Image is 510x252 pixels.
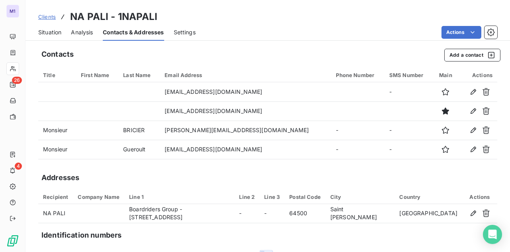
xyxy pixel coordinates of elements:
[394,204,462,223] td: [GEOGRAPHIC_DATA]
[234,204,259,223] td: -
[174,28,196,36] span: Settings
[384,82,433,101] td: -
[160,82,331,101] td: [EMAIL_ADDRESS][DOMAIN_NAME]
[239,194,255,200] div: Line 2
[43,194,68,200] div: Recipient
[70,10,158,24] h3: NA PALI - 1NAPALI
[438,72,453,78] div: Main
[6,5,19,18] div: M1
[384,121,433,140] td: -
[330,194,390,200] div: City
[289,194,321,200] div: Postal Code
[78,194,120,200] div: Company Name
[38,14,56,20] span: Clients
[103,28,164,36] span: Contacts & Addresses
[259,204,284,223] td: -
[12,77,22,84] span: 26
[123,72,155,78] div: Last Name
[41,172,79,183] h5: Addresses
[467,194,492,200] div: Actions
[38,28,61,36] span: Situation
[6,234,19,247] img: Logo LeanPay
[38,13,56,21] a: Clients
[331,140,384,159] td: -
[15,163,22,170] span: 4
[118,140,160,159] td: Gueroult
[336,72,379,78] div: Phone Number
[160,121,331,140] td: [PERSON_NAME][EMAIL_ADDRESS][DOMAIN_NAME]
[38,204,73,223] td: NA PALI
[284,204,326,223] td: 64500
[43,72,71,78] div: Title
[38,121,76,140] td: Monsieur
[331,121,384,140] td: -
[264,194,280,200] div: Line 3
[444,49,500,62] button: Add a contact
[71,28,93,36] span: Analysis
[118,121,160,140] td: BRICIER
[389,72,428,78] div: SMS Number
[326,204,395,223] td: Saint [PERSON_NAME]
[41,230,122,241] h5: Identification numbers
[160,101,331,121] td: [EMAIL_ADDRESS][DOMAIN_NAME]
[38,140,76,159] td: Monsieur
[483,225,502,244] div: Open Intercom Messenger
[165,72,326,78] div: Email Address
[441,26,481,39] button: Actions
[399,194,457,200] div: Country
[463,72,492,78] div: Actions
[124,204,234,223] td: Boardriders Group - [STREET_ADDRESS]
[160,140,331,159] td: [EMAIL_ADDRESS][DOMAIN_NAME]
[81,72,114,78] div: First Name
[384,140,433,159] td: -
[41,49,74,60] h5: Contacts
[129,194,229,200] div: Line 1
